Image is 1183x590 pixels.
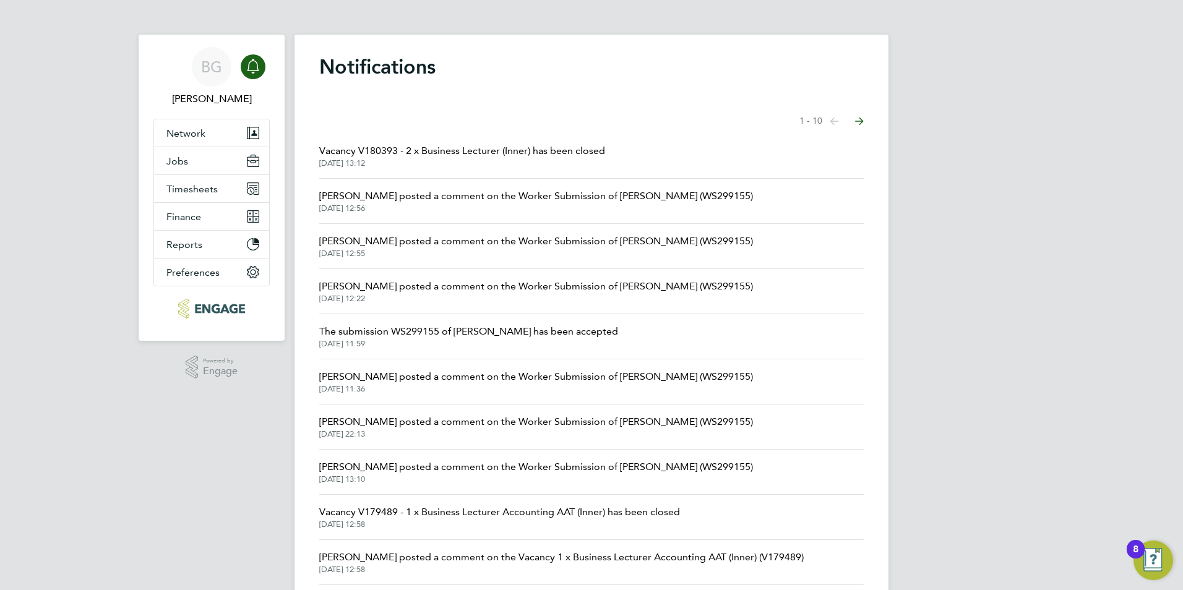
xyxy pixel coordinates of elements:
[319,324,618,339] span: The submission WS299155 of [PERSON_NAME] has been accepted
[178,299,244,319] img: carbonrecruitment-logo-retina.png
[319,279,753,304] a: [PERSON_NAME] posted a comment on the Worker Submission of [PERSON_NAME] (WS299155)[DATE] 12:22
[319,565,804,575] span: [DATE] 12:58
[319,203,753,213] span: [DATE] 12:56
[201,59,222,75] span: BG
[319,505,680,519] span: Vacancy V179489 - 1 x Business Lecturer Accounting AAT (Inner) has been closed
[319,505,680,529] a: Vacancy V179489 - 1 x Business Lecturer Accounting AAT (Inner) has been closed[DATE] 12:58
[153,92,270,106] span: Becky Green
[1134,541,1173,580] button: Open Resource Center, 8 new notifications
[319,189,753,213] a: [PERSON_NAME] posted a comment on the Worker Submission of [PERSON_NAME] (WS299155)[DATE] 12:56
[166,183,218,195] span: Timesheets
[319,384,753,394] span: [DATE] 11:36
[319,550,804,565] span: [PERSON_NAME] posted a comment on the Vacancy 1 x Business Lecturer Accounting AAT (Inner) (V179489)
[319,143,605,158] span: Vacancy V180393 - 2 x Business Lecturer (Inner) has been closed
[203,366,238,377] span: Engage
[139,35,285,341] nav: Main navigation
[319,143,605,168] a: Vacancy V180393 - 2 x Business Lecturer (Inner) has been closed[DATE] 13:12
[319,460,753,474] span: [PERSON_NAME] posted a comment on the Worker Submission of [PERSON_NAME] (WS299155)
[319,460,753,484] a: [PERSON_NAME] posted a comment on the Worker Submission of [PERSON_NAME] (WS299155)[DATE] 13:10
[1133,549,1138,565] div: 8
[153,299,270,319] a: Go to home page
[166,239,202,250] span: Reports
[319,339,618,349] span: [DATE] 11:59
[153,47,270,106] a: BG[PERSON_NAME]
[154,259,269,286] button: Preferences
[166,155,188,167] span: Jobs
[319,519,680,529] span: [DATE] 12:58
[319,279,753,294] span: [PERSON_NAME] posted a comment on the Worker Submission of [PERSON_NAME] (WS299155)
[203,356,238,366] span: Powered by
[154,203,269,230] button: Finance
[319,189,753,203] span: [PERSON_NAME] posted a comment on the Worker Submission of [PERSON_NAME] (WS299155)
[319,294,753,304] span: [DATE] 12:22
[154,175,269,202] button: Timesheets
[319,429,753,439] span: [DATE] 22:13
[799,115,822,127] span: 1 - 10
[319,158,605,168] span: [DATE] 13:12
[319,369,753,394] a: [PERSON_NAME] posted a comment on the Worker Submission of [PERSON_NAME] (WS299155)[DATE] 11:36
[186,356,238,379] a: Powered byEngage
[319,414,753,429] span: [PERSON_NAME] posted a comment on the Worker Submission of [PERSON_NAME] (WS299155)
[154,119,269,147] button: Network
[319,369,753,384] span: [PERSON_NAME] posted a comment on the Worker Submission of [PERSON_NAME] (WS299155)
[319,234,753,249] span: [PERSON_NAME] posted a comment on the Worker Submission of [PERSON_NAME] (WS299155)
[166,211,201,223] span: Finance
[319,324,618,349] a: The submission WS299155 of [PERSON_NAME] has been accepted[DATE] 11:59
[166,127,205,139] span: Network
[319,474,753,484] span: [DATE] 13:10
[319,414,753,439] a: [PERSON_NAME] posted a comment on the Worker Submission of [PERSON_NAME] (WS299155)[DATE] 22:13
[166,267,220,278] span: Preferences
[319,550,804,575] a: [PERSON_NAME] posted a comment on the Vacancy 1 x Business Lecturer Accounting AAT (Inner) (V1794...
[799,109,864,134] nav: Select page of notifications list
[319,234,753,259] a: [PERSON_NAME] posted a comment on the Worker Submission of [PERSON_NAME] (WS299155)[DATE] 12:55
[154,147,269,174] button: Jobs
[319,54,864,79] h1: Notifications
[319,249,753,259] span: [DATE] 12:55
[154,231,269,258] button: Reports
